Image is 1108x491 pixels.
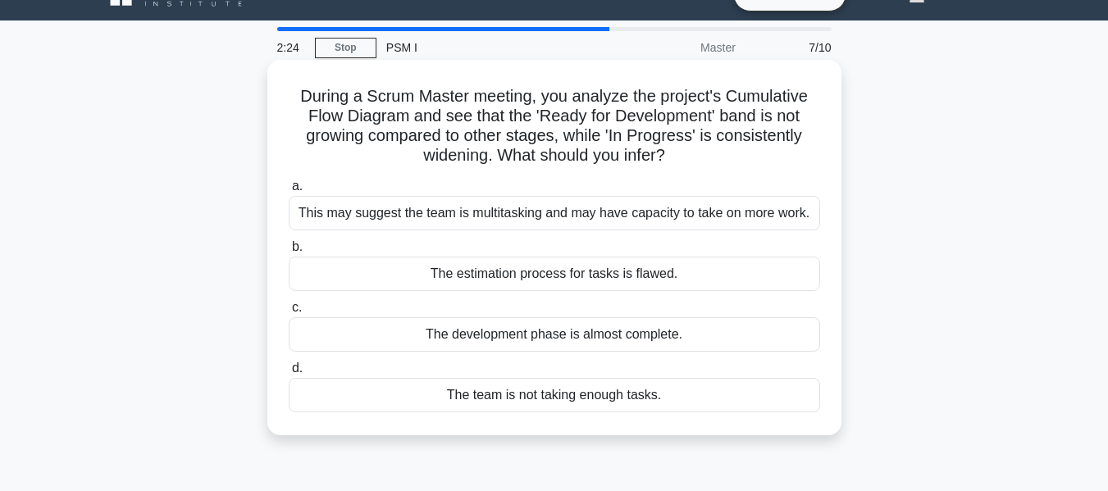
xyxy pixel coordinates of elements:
div: The estimation process for tasks is flawed. [289,257,820,291]
div: The team is not taking enough tasks. [289,378,820,412]
div: This may suggest the team is multitasking and may have capacity to take on more work. [289,196,820,230]
a: Stop [315,38,376,58]
span: b. [292,239,303,253]
span: d. [292,361,303,375]
div: Master [602,31,746,64]
div: PSM I [376,31,602,64]
h5: During a Scrum Master meeting, you analyze the project's Cumulative Flow Diagram and see that the... [287,86,822,166]
div: 7/10 [746,31,841,64]
div: 2:24 [267,31,315,64]
span: c. [292,300,302,314]
span: a. [292,179,303,193]
div: The development phase is almost complete. [289,317,820,352]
